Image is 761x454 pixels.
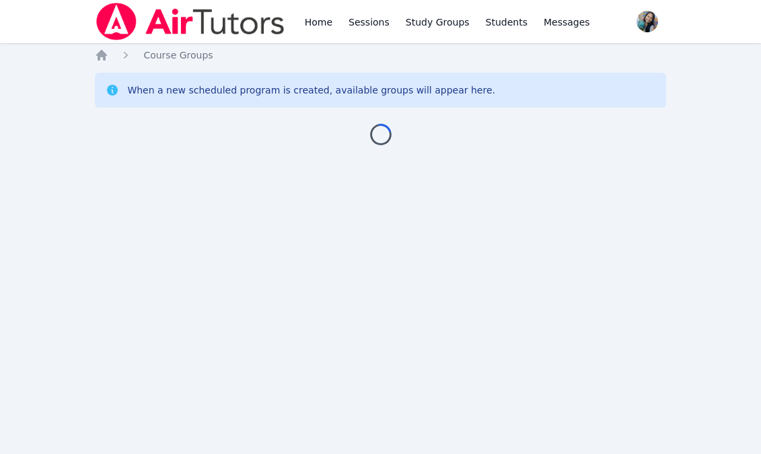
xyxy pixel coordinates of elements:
nav: Breadcrumb [95,48,665,62]
span: Course Groups [143,50,213,61]
a: Course Groups [143,48,213,62]
div: When a new scheduled program is created, available groups will appear here. [127,83,495,97]
span: Messages [544,15,590,29]
img: Air Tutors [95,3,285,40]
